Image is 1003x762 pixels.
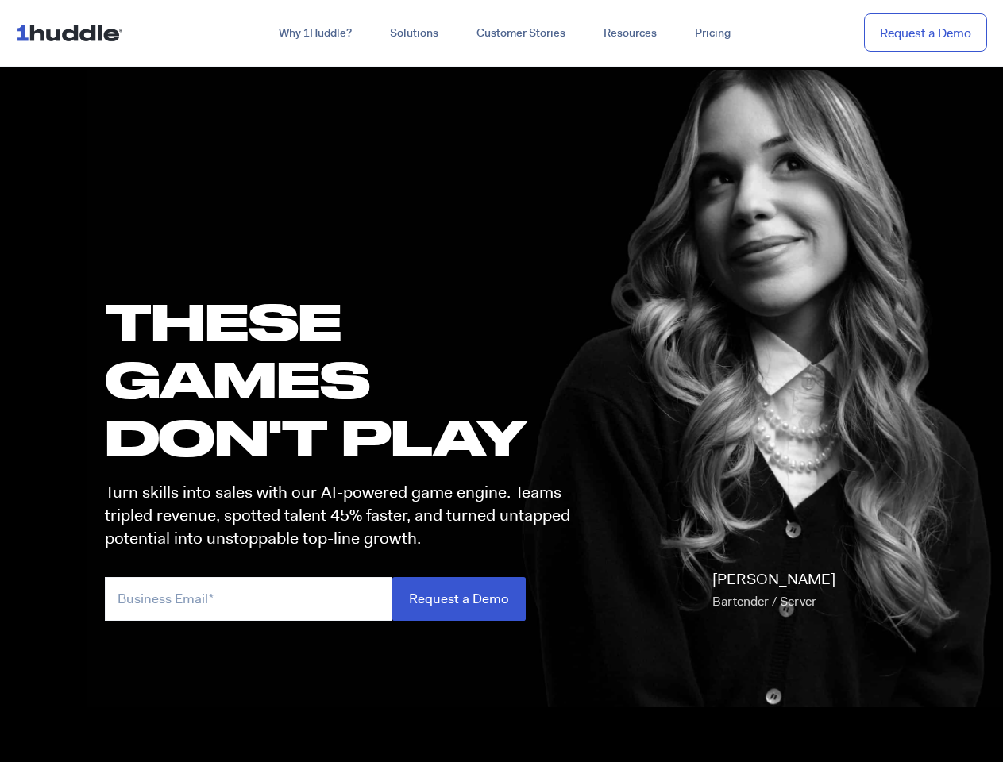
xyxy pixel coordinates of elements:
[457,19,584,48] a: Customer Stories
[105,481,584,551] p: Turn skills into sales with our AI-powered game engine. Teams tripled revenue, spotted talent 45%...
[712,568,835,613] p: [PERSON_NAME]
[864,13,987,52] a: Request a Demo
[260,19,371,48] a: Why 1Huddle?
[16,17,129,48] img: ...
[105,577,392,621] input: Business Email*
[712,593,816,610] span: Bartender / Server
[584,19,676,48] a: Resources
[676,19,750,48] a: Pricing
[105,292,584,467] h1: these GAMES DON'T PLAY
[371,19,457,48] a: Solutions
[392,577,526,621] input: Request a Demo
